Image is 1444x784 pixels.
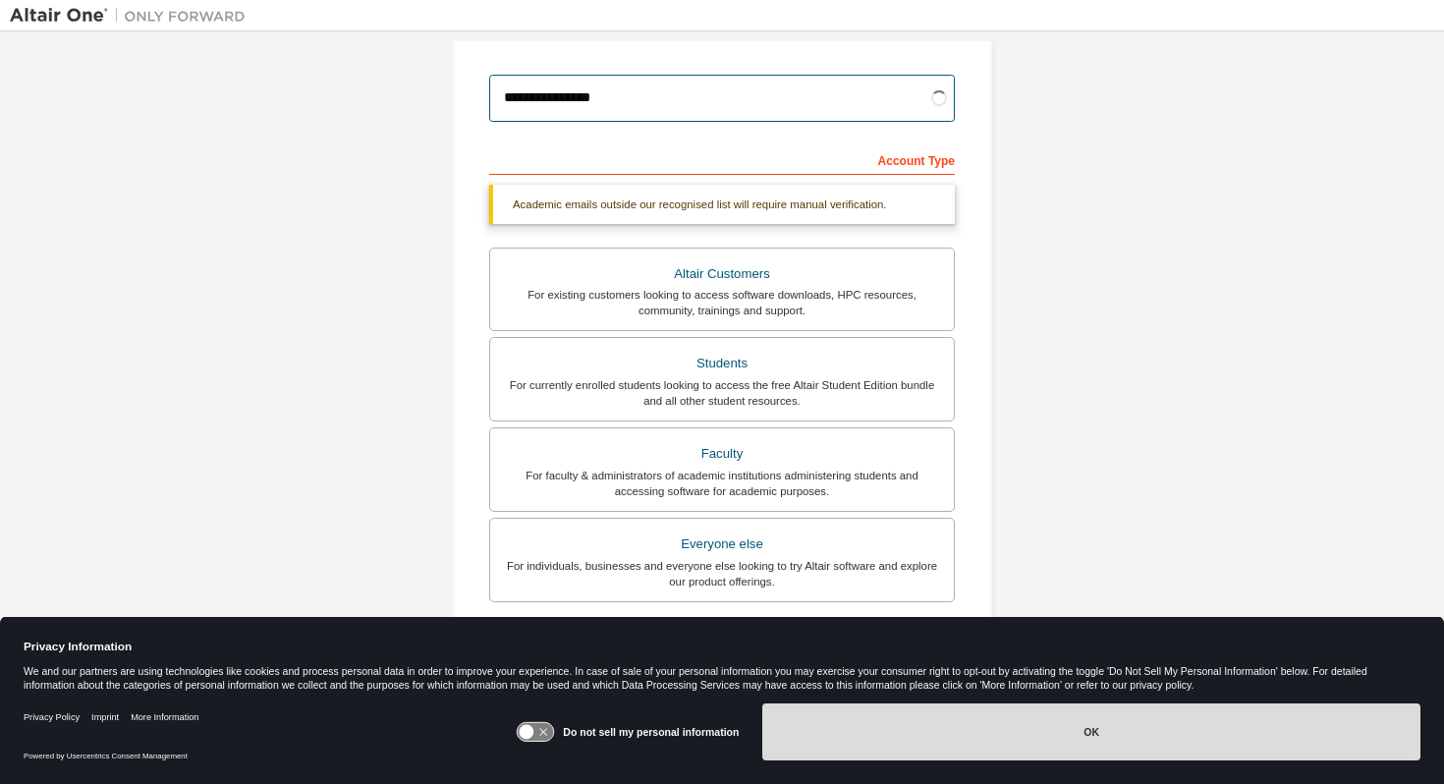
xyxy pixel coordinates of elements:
div: Account Type [489,143,955,175]
div: Students [502,350,942,377]
div: For existing customers looking to access software downloads, HPC resources, community, trainings ... [502,287,942,318]
div: For individuals, businesses and everyone else looking to try Altair software and explore our prod... [502,558,942,589]
img: Altair One [10,6,255,26]
div: Academic emails outside our recognised list will require manual verification. [489,185,955,224]
div: For currently enrolled students looking to access the free Altair Student Edition bundle and all ... [502,377,942,409]
div: Altair Customers [502,260,942,288]
div: Everyone else [502,531,942,558]
div: For faculty & administrators of academic institutions administering students and accessing softwa... [502,468,942,499]
div: Faculty [502,440,942,468]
